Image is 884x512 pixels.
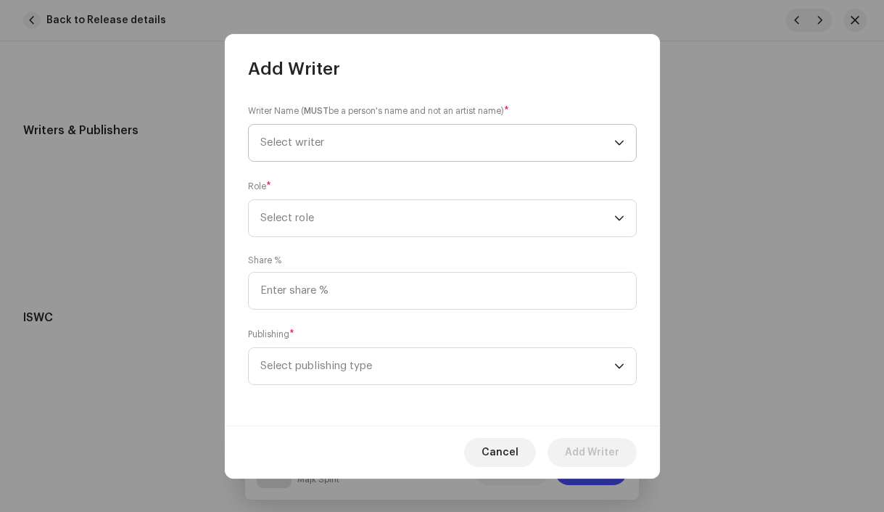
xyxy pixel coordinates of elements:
small: Role [248,179,266,194]
small: Writer Name ( be a person's name and not an artist name) [248,104,504,118]
strong: MUST [304,107,329,115]
span: Cancel [482,438,519,467]
div: dropdown trigger [614,125,624,161]
span: Select writer [260,125,614,161]
button: Add Writer [548,438,637,467]
span: Select role [260,200,614,236]
div: dropdown trigger [614,348,624,384]
span: Add Writer [565,438,619,467]
span: Select publishing type [260,348,614,384]
span: Select writer [260,137,324,148]
button: Cancel [464,438,536,467]
label: Share % [248,255,281,266]
div: dropdown trigger [614,200,624,236]
input: Enter share % [248,272,637,310]
span: Add Writer [248,57,340,80]
small: Publishing [248,327,289,342]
